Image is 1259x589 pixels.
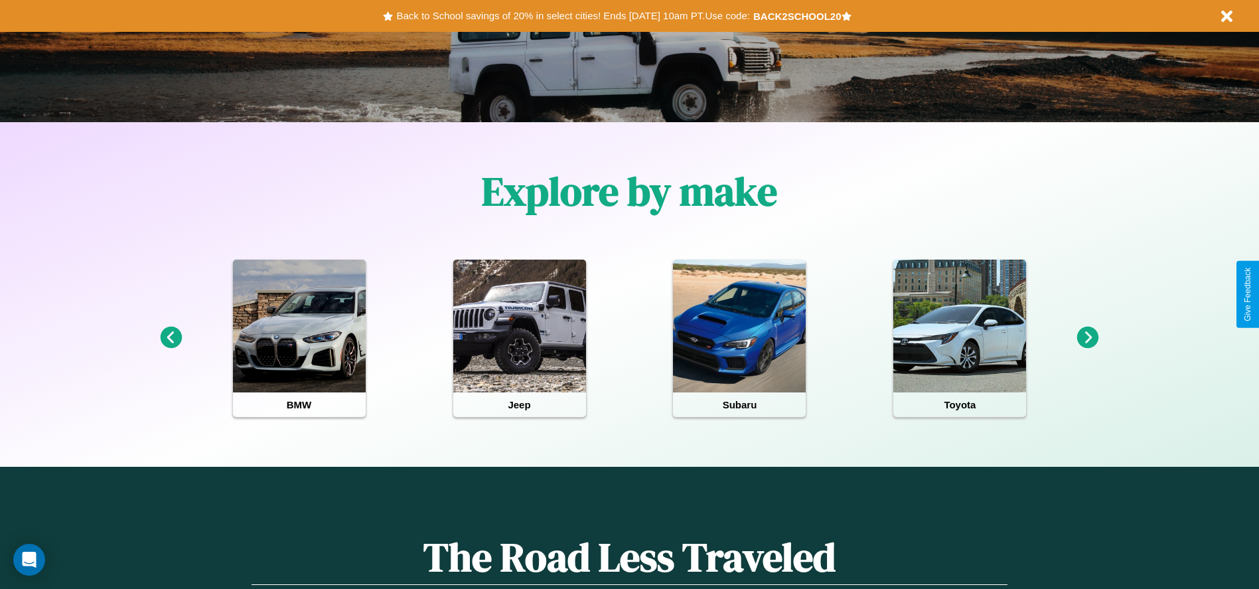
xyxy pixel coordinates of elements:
[1243,268,1252,321] div: Give Feedback
[673,392,806,417] h4: Subaru
[453,392,586,417] h4: Jeep
[233,392,366,417] h4: BMW
[893,392,1026,417] h4: Toyota
[252,530,1007,585] h1: The Road Less Traveled
[482,164,777,218] h1: Explore by make
[753,11,842,22] b: BACK2SCHOOL20
[13,544,45,576] div: Open Intercom Messenger
[393,7,753,25] button: Back to School savings of 20% in select cities! Ends [DATE] 10am PT.Use code:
